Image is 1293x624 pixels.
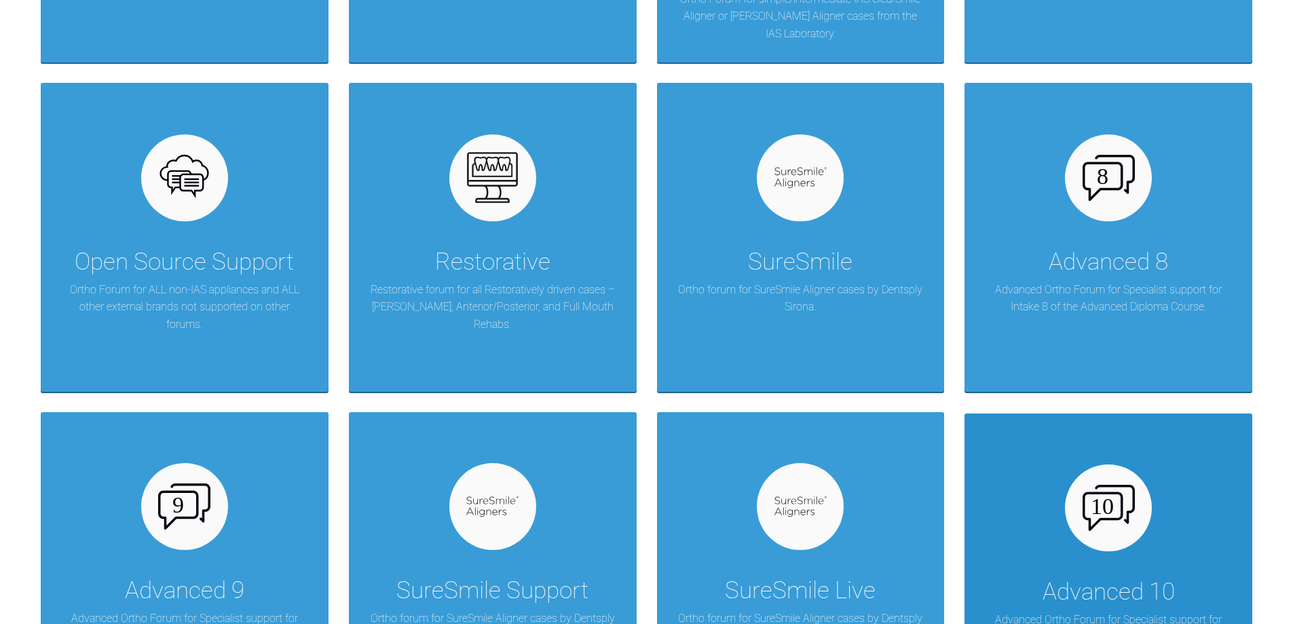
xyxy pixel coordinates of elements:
[349,83,637,391] a: RestorativeRestorative forum for all Restoratively driven cases – [PERSON_NAME], Anterior/Posteri...
[725,572,876,610] div: SureSmile Live
[125,572,244,610] div: Advanced 9
[435,243,550,281] div: Restorative
[466,151,519,204] img: restorative.65e8f6b6.svg
[158,151,210,204] img: opensource.6e495855.svg
[964,83,1252,391] a: Advanced 8Advanced Ortho Forum for Specialist support for Intake 8 of the Advanced Diploma Course.
[1083,155,1135,201] img: advanced-8.8f044f02.svg
[75,243,294,281] div: Open Source Support
[1043,573,1175,611] div: Advanced 10
[1083,485,1135,531] img: advanced-10.1fbc128b.svg
[657,83,945,391] a: SureSmileOrtho forum for SureSmile Aligner cases by Dentsply Sirona.
[1049,243,1168,281] div: Advanced 8
[41,83,329,391] a: Open Source SupportOrtho Forum for ALL non-IAS appliances and ALL other external brands not suppo...
[369,281,616,333] p: Restorative forum for all Restoratively driven cases – [PERSON_NAME], Anterior/Posterior, and Ful...
[774,496,827,517] img: suresmile.935bb804.svg
[158,483,210,530] img: advanced-9.7b3bd4b1.svg
[677,281,924,316] p: Ortho forum for SureSmile Aligner cases by Dentsply Sirona.
[466,496,519,517] img: suresmile.935bb804.svg
[61,281,308,333] p: Ortho Forum for ALL non-IAS appliances and ALL other external brands not supported on other forums.
[396,572,588,610] div: SureSmile Support
[985,281,1232,316] p: Advanced Ortho Forum for Specialist support for Intake 8 of the Advanced Diploma Course.
[748,243,852,281] div: SureSmile
[774,167,827,188] img: suresmile.935bb804.svg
